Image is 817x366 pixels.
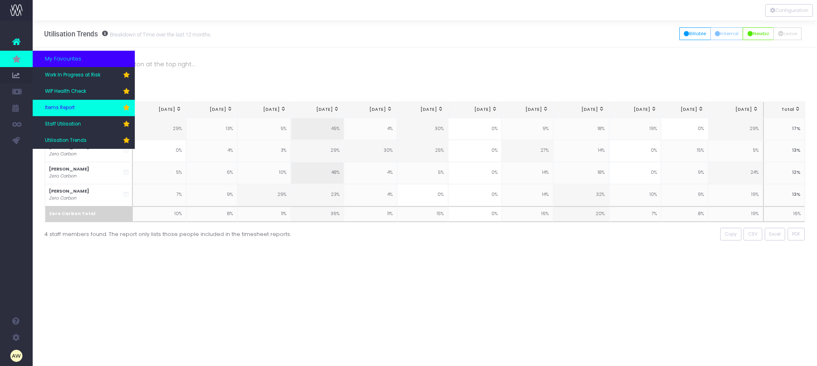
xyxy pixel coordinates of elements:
[661,102,708,118] th: Jul 25: activate to sort column ascending
[553,118,609,140] td: 18%
[397,206,448,222] td: 15%
[679,27,711,40] button: Billable
[448,206,502,222] td: 0%
[402,106,444,113] div: [DATE]
[33,67,135,83] a: Work In Progress at Risk
[133,102,186,118] th: Sep 24: activate to sort column ascending
[344,206,397,222] td: 11%
[344,184,397,206] td: 4%
[614,106,657,113] div: [DATE]
[133,162,186,184] td: 5%
[448,102,502,118] th: Mar 25: activate to sort column ascending
[397,184,448,206] td: 0%
[773,27,801,40] button: Leave
[237,140,291,162] td: 3%
[344,118,397,140] td: 4%
[720,228,741,240] button: Copy
[49,173,76,180] i: Zero Carbon
[237,162,291,184] td: 10%
[553,102,609,118] th: May 25: activate to sort column ascending
[237,206,291,222] td: 11%
[237,184,291,206] td: 29%
[49,195,76,202] i: Zero Carbon
[45,104,75,112] span: Items Report
[502,102,553,118] th: Apr 25: activate to sort column ascending
[49,166,89,172] strong: [PERSON_NAME]
[133,118,186,140] td: 29%
[502,140,553,162] td: 27%
[763,140,805,162] td: 13%
[33,83,135,100] a: WIP Health Check
[45,59,806,69] p: To begin, click a work type button at the top right...
[609,102,661,118] th: Jun 25: activate to sort column ascending
[291,118,344,140] td: 45%
[502,184,553,206] td: 14%
[708,184,763,206] td: 19%
[344,102,397,118] th: Jan 25: activate to sort column ascending
[502,162,553,184] td: 14%
[710,27,743,40] button: Internal
[765,228,786,240] button: Excel
[609,118,661,140] td: 19%
[190,106,233,113] div: [DATE]
[609,162,661,184] td: 0%
[553,206,609,222] td: 20%
[186,184,237,206] td: 9%
[45,85,806,93] h3: Heatmap
[553,184,609,206] td: 32%
[237,118,291,140] td: 5%
[665,106,704,113] div: [DATE]
[291,102,344,118] th: Dec 24: activate to sort column ascending
[768,106,800,113] div: Total
[661,184,708,206] td: 9%
[448,118,502,140] td: 0%
[291,140,344,162] td: 29%
[33,100,135,116] a: Items Report
[763,162,805,184] td: 12%
[348,106,393,113] div: [DATE]
[765,4,813,17] button: Configuration
[792,231,800,238] span: PDF
[708,162,763,184] td: 24%
[237,102,291,118] th: Nov 24: activate to sort column ascending
[708,206,763,222] td: 19%
[291,162,344,184] td: 48%
[397,140,448,162] td: 25%
[502,206,553,222] td: 16%
[186,140,237,162] td: 4%
[45,228,419,238] div: 4 staff members found. The report only lists those people included in the timesheet reports.
[45,55,81,63] span: My Favourites
[763,184,805,206] td: 13%
[557,106,605,113] div: [DATE]
[397,162,448,184] td: 5%
[397,118,448,140] td: 30%
[763,102,805,118] th: Total: activate to sort column ascending
[769,231,781,238] span: Excel
[743,228,763,240] button: CSV
[397,102,448,118] th: Feb 25: activate to sort column ascending
[10,350,22,362] img: images/default_profile_image.png
[609,184,661,206] td: 10%
[44,30,212,38] h3: Utilisation Trends
[763,206,805,222] td: 16%
[186,118,237,140] td: 13%
[453,106,498,113] div: [DATE]
[553,162,609,184] td: 18%
[553,140,609,162] td: 14%
[708,102,763,118] th: Aug 25: activate to sort column ascending
[743,27,774,40] button: Newbiz
[708,140,763,162] td: 5%
[609,140,661,162] td: 0%
[33,116,135,132] a: Staff Utilisation
[291,184,344,206] td: 23%
[45,121,81,128] span: Staff Utilisation
[186,206,237,222] td: 8%
[241,106,286,113] div: [DATE]
[661,140,708,162] td: 15%
[45,88,86,95] span: WIP Health Check
[295,106,340,113] div: [DATE]
[344,162,397,184] td: 4%
[502,118,553,140] td: 9%
[661,206,708,222] td: 8%
[45,206,133,222] th: Zero Carbon Total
